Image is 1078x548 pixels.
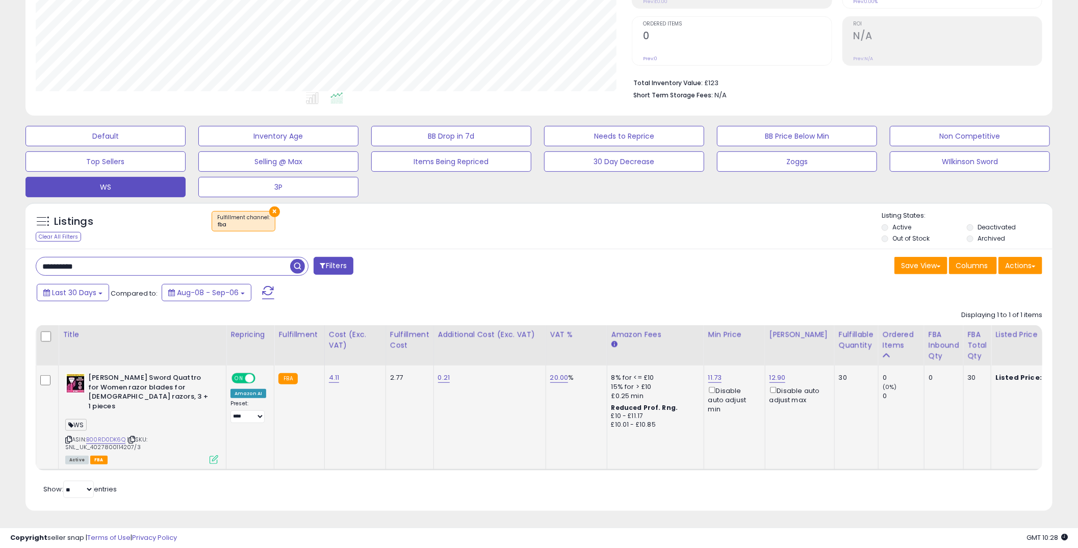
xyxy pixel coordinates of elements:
[611,392,696,401] div: £0.25 min
[611,329,700,340] div: Amazon Fees
[390,329,429,351] div: Fulfillment Cost
[88,373,212,413] b: [PERSON_NAME] Sword Quattro for Women razor blades for [DEMOGRAPHIC_DATA] razors, 3 + 1 pieces
[839,329,874,351] div: Fulfillable Quantity
[929,329,959,361] div: FBA inbound Qty
[883,383,897,391] small: (0%)
[438,373,450,383] a: 0.21
[714,90,727,100] span: N/A
[708,373,722,383] a: 11.73
[643,56,657,62] small: Prev: 0
[839,373,870,382] div: 30
[550,373,599,382] div: %
[10,533,47,542] strong: Copyright
[198,177,358,197] button: 3P
[854,21,1042,27] span: ROI
[892,234,930,243] label: Out of Stock
[438,329,542,340] div: Additional Cost (Exc. VAT)
[633,76,1035,88] li: £123
[643,30,832,44] h2: 0
[86,435,125,444] a: B00RD0DK6Q
[162,284,251,301] button: Aug-08 - Sep-06
[65,373,86,394] img: 51k7A-M9PWL._SL40_.jpg
[25,151,186,172] button: Top Sellers
[217,214,270,229] span: Fulfillment channel :
[25,126,186,146] button: Default
[890,151,1050,172] button: WIlkinson Sword
[892,223,911,231] label: Active
[1026,533,1068,542] span: 2025-10-7 10:28 GMT
[633,91,713,99] b: Short Term Storage Fees:
[269,206,280,217] button: ×
[230,329,270,340] div: Repricing
[371,126,531,146] button: BB Drop in 7d
[894,257,947,274] button: Save View
[717,126,877,146] button: BB Price Below Min
[708,385,757,414] div: Disable auto adjust min
[87,533,131,542] a: Terms of Use
[995,373,1042,382] b: Listed Price:
[611,421,696,429] div: £10.01 - £10.85
[254,374,270,383] span: OFF
[978,223,1016,231] label: Deactivated
[371,151,531,172] button: Items Being Repriced
[890,126,1050,146] button: Non Competitive
[968,373,984,382] div: 30
[883,392,924,401] div: 0
[329,373,340,383] a: 4.11
[544,126,704,146] button: Needs to Reprice
[882,211,1053,221] p: Listing States:
[37,284,109,301] button: Last 30 Days
[883,373,924,382] div: 0
[611,403,678,412] b: Reduced Prof. Rng.
[633,79,703,87] b: Total Inventory Value:
[230,400,266,423] div: Preset:
[956,260,988,271] span: Columns
[198,126,358,146] button: Inventory Age
[111,289,158,298] span: Compared to:
[217,221,270,228] div: fba
[177,288,239,298] span: Aug-08 - Sep-06
[961,310,1042,320] div: Displaying 1 to 1 of 1 items
[611,412,696,421] div: £10 - £11.17
[329,329,381,351] div: Cost (Exc. VAT)
[65,419,87,431] span: WS
[717,151,877,172] button: Zoggs
[611,373,696,382] div: 8% for <= £10
[65,373,218,463] div: ASIN:
[611,340,618,349] small: Amazon Fees.
[883,329,920,351] div: Ordered Items
[132,533,177,542] a: Privacy Policy
[854,30,1042,44] h2: N/A
[25,177,186,197] button: WS
[52,288,96,298] span: Last 30 Days
[390,373,426,382] div: 2.77
[198,151,358,172] button: Selling @ Max
[769,385,827,405] div: Disable auto adjust max
[949,257,997,274] button: Columns
[65,435,147,451] span: | SKU: SNL_UK_4027800114207/3
[36,232,81,242] div: Clear All Filters
[233,374,245,383] span: ON
[643,21,832,27] span: Ordered Items
[769,329,830,340] div: [PERSON_NAME]
[43,484,117,494] span: Show: entries
[769,373,786,383] a: 12.90
[230,389,266,398] div: Amazon AI
[708,329,761,340] div: Min Price
[63,329,222,340] div: Title
[611,382,696,392] div: 15% for > £10
[278,329,320,340] div: Fulfillment
[998,257,1042,274] button: Actions
[90,456,108,464] span: FBA
[54,215,93,229] h5: Listings
[314,257,353,275] button: Filters
[968,329,987,361] div: FBA Total Qty
[929,373,956,382] div: 0
[65,456,89,464] span: All listings currently available for purchase on Amazon
[978,234,1005,243] label: Archived
[10,533,177,543] div: seller snap | |
[550,329,603,340] div: VAT %
[550,373,569,383] a: 20.00
[278,373,297,384] small: FBA
[854,56,874,62] small: Prev: N/A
